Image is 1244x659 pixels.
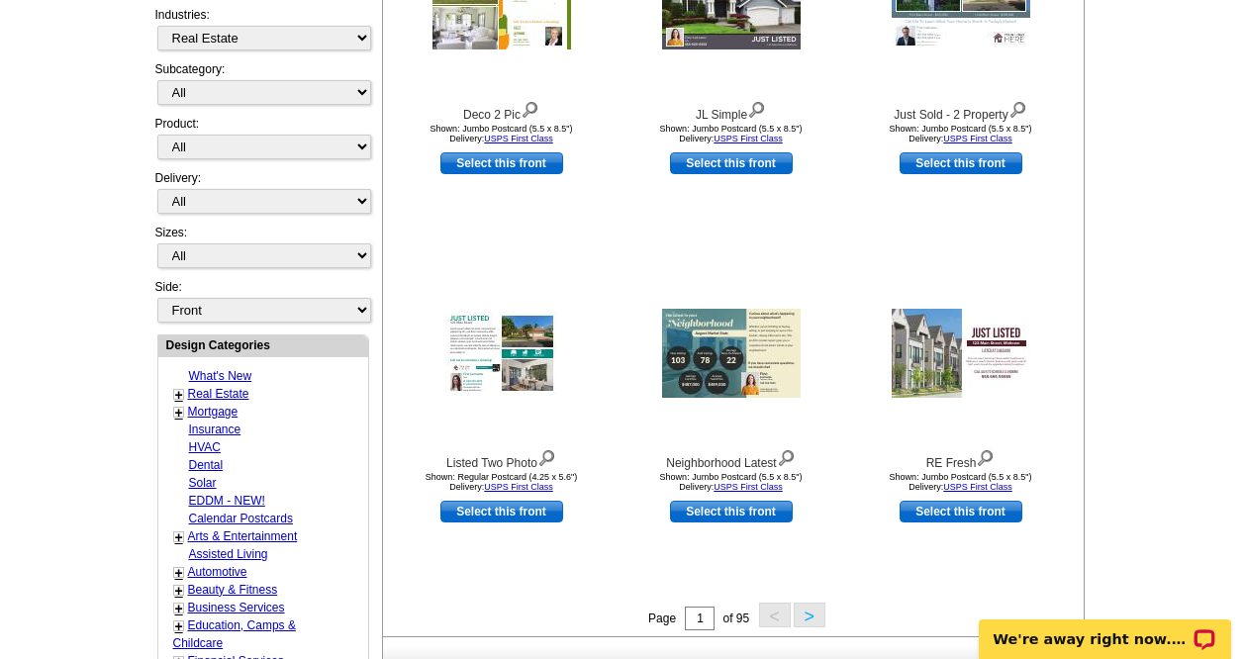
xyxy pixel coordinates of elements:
div: Deco 2 Pic [393,97,611,124]
a: use this design [900,501,1022,522]
a: Education, Camps & Childcare [173,618,296,650]
button: < [759,603,791,627]
a: Beauty & Fitness [188,583,278,597]
div: Subcategory: [155,60,369,115]
a: Arts & Entertainment [188,529,298,543]
img: view design details [976,445,995,467]
a: Dental [189,458,224,472]
a: Business Services [188,601,285,614]
a: use this design [900,152,1022,174]
a: USPS First Class [484,134,553,143]
div: Product: [155,115,369,169]
img: Neighborhood Latest [662,309,801,398]
img: RE Fresh [892,309,1030,398]
div: Shown: Jumbo Postcard (5.5 x 8.5") Delivery: [622,472,840,492]
a: USPS First Class [943,134,1012,143]
a: Assisted Living [189,547,268,561]
a: use this design [670,501,793,522]
div: Sizes: [155,224,369,278]
img: Listed Two Photo [445,311,558,396]
div: Shown: Jumbo Postcard (5.5 x 8.5") Delivery: [852,124,1070,143]
a: use this design [670,152,793,174]
a: + [175,601,183,616]
a: + [175,618,183,634]
a: USPS First Class [714,134,783,143]
img: view design details [537,445,556,467]
a: USPS First Class [943,482,1012,492]
div: Design Categories [158,335,368,354]
img: view design details [777,445,796,467]
a: use this design [440,152,563,174]
a: Mortgage [188,405,239,419]
a: + [175,565,183,581]
a: + [175,583,183,599]
a: + [175,405,183,421]
a: Calendar Postcards [189,512,293,525]
a: Insurance [189,423,241,436]
div: Just Sold - 2 Property [852,97,1070,124]
a: Automotive [188,565,247,579]
a: + [175,387,183,403]
a: Solar [189,476,217,490]
img: view design details [1008,97,1027,119]
span: of 95 [722,612,749,625]
div: Shown: Jumbo Postcard (5.5 x 8.5") Delivery: [852,472,1070,492]
div: JL Simple [622,97,840,124]
div: Shown: Jumbo Postcard (5.5 x 8.5") Delivery: [622,124,840,143]
img: view design details [747,97,766,119]
iframe: LiveChat chat widget [966,597,1244,659]
a: + [175,529,183,545]
div: Side: [155,278,369,325]
div: Listed Two Photo [393,445,611,472]
div: Shown: Jumbo Postcard (5.5 x 8.5") Delivery: [393,124,611,143]
div: Shown: Regular Postcard (4.25 x 5.6") Delivery: [393,472,611,492]
a: USPS First Class [714,482,783,492]
button: > [794,603,825,627]
img: view design details [521,97,539,119]
a: EDDM - NEW! [189,494,265,508]
a: USPS First Class [484,482,553,492]
a: Real Estate [188,387,249,401]
a: What's New [189,369,252,383]
div: RE Fresh [852,445,1070,472]
div: Delivery: [155,169,369,224]
a: HVAC [189,440,221,454]
div: Neighborhood Latest [622,445,840,472]
span: Page [648,612,676,625]
a: use this design [440,501,563,522]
